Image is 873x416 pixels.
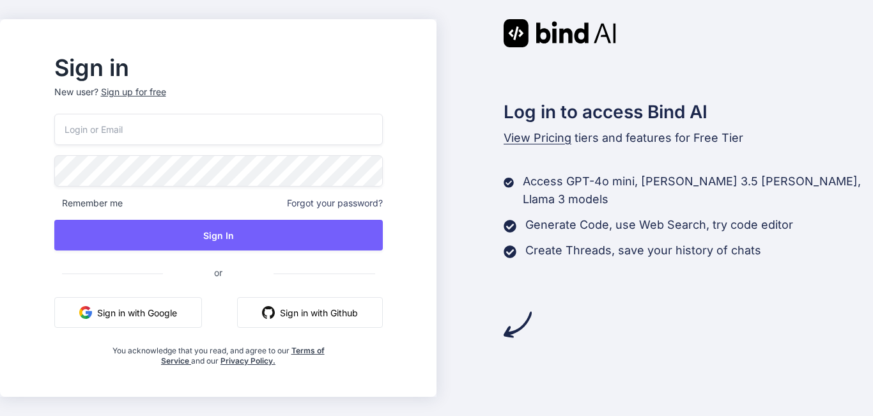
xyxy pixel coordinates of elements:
[504,98,873,125] h2: Log in to access Bind AI
[54,114,383,145] input: Login or Email
[79,306,92,319] img: google
[163,257,274,288] span: or
[109,338,328,366] div: You acknowledge that you read, and agree to our and our
[504,19,616,47] img: Bind AI logo
[54,297,202,328] button: Sign in with Google
[54,58,383,78] h2: Sign in
[54,197,123,210] span: Remember me
[525,242,761,259] p: Create Threads, save your history of chats
[523,173,873,208] p: Access GPT-4o mini, [PERSON_NAME] 3.5 [PERSON_NAME], Llama 3 models
[237,297,383,328] button: Sign in with Github
[220,356,275,366] a: Privacy Policy.
[504,311,532,339] img: arrow
[287,197,383,210] span: Forgot your password?
[525,216,793,234] p: Generate Code, use Web Search, try code editor
[101,86,166,98] div: Sign up for free
[54,220,383,250] button: Sign In
[504,129,873,147] p: tiers and features for Free Tier
[504,131,571,144] span: View Pricing
[262,306,275,319] img: github
[161,346,325,366] a: Terms of Service
[54,86,383,114] p: New user?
